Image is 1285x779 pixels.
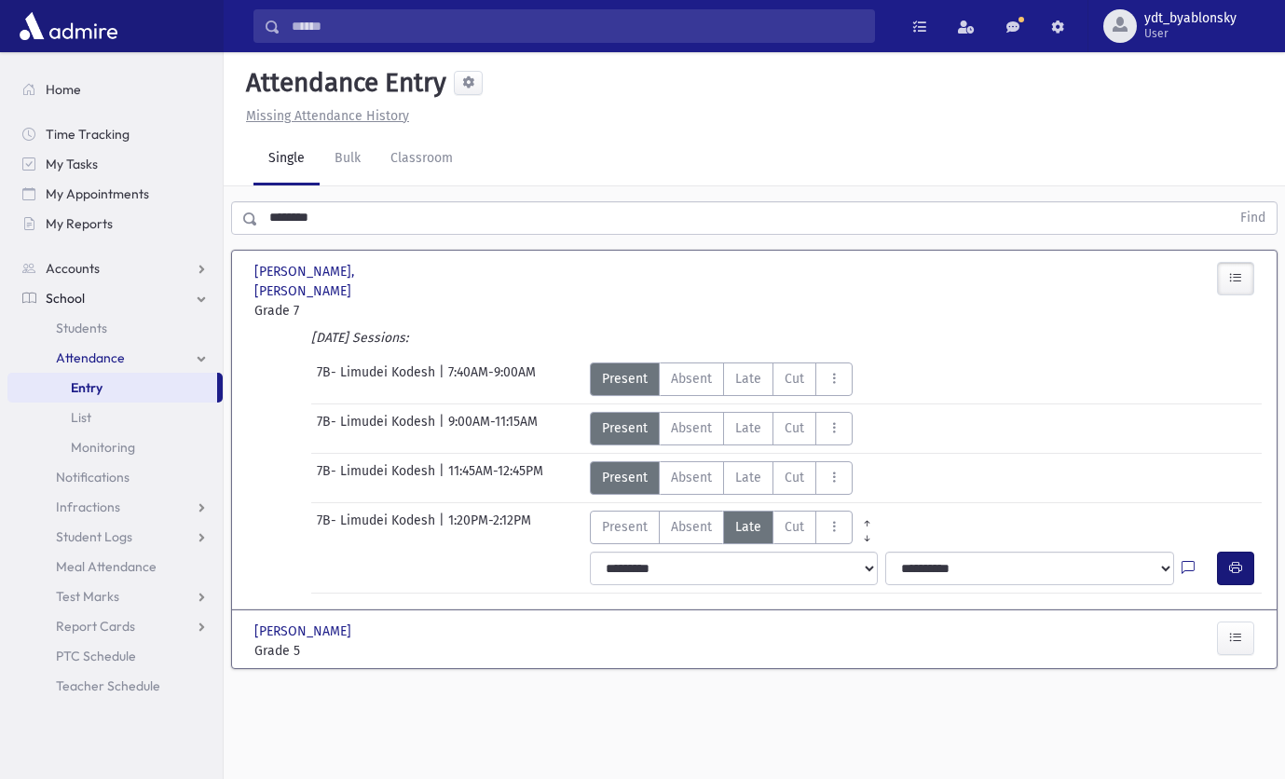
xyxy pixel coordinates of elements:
[439,511,448,544] span: |
[46,290,85,307] span: School
[439,362,448,396] span: |
[56,648,136,664] span: PTC Schedule
[320,133,376,185] a: Bulk
[7,432,223,462] a: Monitoring
[735,369,761,389] span: Late
[317,412,439,445] span: 7B- Limudei Kodesh
[311,330,408,346] i: [DATE] Sessions:
[735,517,761,537] span: Late
[853,526,882,540] a: All Later
[7,641,223,671] a: PTC Schedule
[317,461,439,495] span: 7B- Limudei Kodesh
[7,343,223,373] a: Attendance
[46,81,81,98] span: Home
[254,301,405,321] span: Grade 7
[317,511,439,544] span: 7B- Limudei Kodesh
[439,461,448,495] span: |
[253,133,320,185] a: Single
[602,369,648,389] span: Present
[7,283,223,313] a: School
[56,499,120,515] span: Infractions
[1144,11,1237,26] span: ydt_byablonsky
[7,149,223,179] a: My Tasks
[735,468,761,487] span: Late
[7,75,223,104] a: Home
[56,469,130,485] span: Notifications
[46,260,100,277] span: Accounts
[602,418,648,438] span: Present
[254,262,405,301] span: [PERSON_NAME], [PERSON_NAME]
[735,418,761,438] span: Late
[7,253,223,283] a: Accounts
[448,511,531,544] span: 1:20PM-2:12PM
[56,528,132,545] span: Student Logs
[448,461,543,495] span: 11:45AM-12:45PM
[7,179,223,209] a: My Appointments
[7,209,223,239] a: My Reports
[853,511,882,526] a: All Prior
[71,379,103,396] span: Entry
[46,185,149,202] span: My Appointments
[671,517,712,537] span: Absent
[239,108,409,124] a: Missing Attendance History
[7,313,223,343] a: Students
[590,412,853,445] div: AttTypes
[448,412,538,445] span: 9:00AM-11:15AM
[71,439,135,456] span: Monitoring
[7,671,223,701] a: Teacher Schedule
[246,108,409,124] u: Missing Attendance History
[590,511,882,544] div: AttTypes
[785,468,804,487] span: Cut
[7,462,223,492] a: Notifications
[590,362,853,396] div: AttTypes
[7,552,223,581] a: Meal Attendance
[7,611,223,641] a: Report Cards
[239,67,446,99] h5: Attendance Entry
[439,412,448,445] span: |
[7,492,223,522] a: Infractions
[376,133,468,185] a: Classroom
[46,126,130,143] span: Time Tracking
[1229,202,1277,234] button: Find
[254,641,405,661] span: Grade 5
[7,522,223,552] a: Student Logs
[46,215,113,232] span: My Reports
[46,156,98,172] span: My Tasks
[56,349,125,366] span: Attendance
[590,461,853,495] div: AttTypes
[7,403,223,432] a: List
[602,468,648,487] span: Present
[602,517,648,537] span: Present
[785,418,804,438] span: Cut
[71,409,91,426] span: List
[7,373,217,403] a: Entry
[56,618,135,635] span: Report Cards
[254,622,355,641] span: [PERSON_NAME]
[56,320,107,336] span: Students
[280,9,874,43] input: Search
[671,418,712,438] span: Absent
[15,7,122,45] img: AdmirePro
[785,369,804,389] span: Cut
[448,362,536,396] span: 7:40AM-9:00AM
[785,517,804,537] span: Cut
[56,677,160,694] span: Teacher Schedule
[1144,26,1237,41] span: User
[671,369,712,389] span: Absent
[7,119,223,149] a: Time Tracking
[56,558,157,575] span: Meal Attendance
[7,581,223,611] a: Test Marks
[317,362,439,396] span: 7B- Limudei Kodesh
[671,468,712,487] span: Absent
[56,588,119,605] span: Test Marks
